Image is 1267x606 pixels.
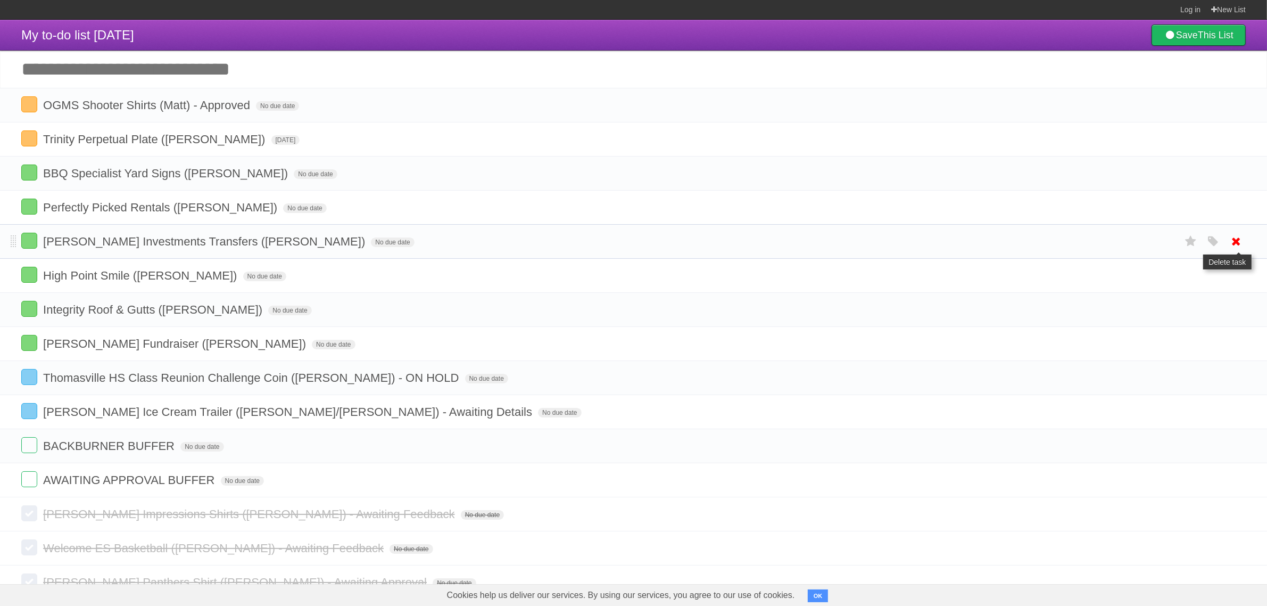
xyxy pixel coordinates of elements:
[43,473,217,487] span: AWAITING APPROVAL BUFFER
[43,269,239,282] span: High Point Smile ([PERSON_NAME])
[43,167,291,180] span: BBQ Specialist Yard Signs ([PERSON_NAME])
[221,476,264,486] span: No due date
[43,235,368,248] span: [PERSON_NAME] Investments Transfers ([PERSON_NAME])
[43,576,429,589] span: [PERSON_NAME] Panthers Shirt ([PERSON_NAME]) - Awaiting Approval
[808,589,829,602] button: OK
[312,340,355,349] span: No due date
[21,539,37,555] label: Done
[180,442,223,452] span: No due date
[21,28,134,42] span: My to-do list [DATE]
[21,437,37,453] label: Done
[461,510,504,520] span: No due date
[1181,233,1201,250] label: Star task
[283,203,326,213] span: No due date
[433,578,476,588] span: No due date
[294,169,337,179] span: No due date
[43,507,458,521] span: [PERSON_NAME] Impressions Shirts ([PERSON_NAME]) - Awaiting Feedback
[436,585,806,606] span: Cookies help us deliver our services. By using our services, you agree to our use of cookies.
[43,439,177,453] span: BACKBURNER BUFFER
[1152,24,1246,46] a: SaveThis List
[465,374,508,383] span: No due date
[21,471,37,487] label: Done
[21,505,37,521] label: Done
[21,233,37,249] label: Done
[21,199,37,215] label: Done
[21,96,37,112] label: Done
[538,408,581,417] span: No due date
[43,542,386,555] span: Welcome ES Basketball ([PERSON_NAME]) - Awaiting Feedback
[43,405,535,419] span: [PERSON_NAME] Ice Cream Trailer ([PERSON_NAME]/[PERSON_NAME]) - Awaiting Details
[21,301,37,317] label: Done
[43,99,253,112] span: OGMS Shooter Shirts (Matt) - Approved
[21,369,37,385] label: Done
[243,272,286,281] span: No due date
[371,238,414,247] span: No due date
[43,337,309,350] span: [PERSON_NAME] Fundraiser ([PERSON_NAME])
[21,130,37,146] label: Done
[43,201,280,214] span: Perfectly Picked Rentals ([PERSON_NAME])
[271,135,300,145] span: [DATE]
[21,574,37,589] label: Done
[390,544,433,554] span: No due date
[43,133,268,146] span: Trinity Perpetual Plate ([PERSON_NAME])
[21,403,37,419] label: Done
[1198,30,1233,40] b: This List
[21,165,37,181] label: Done
[21,267,37,283] label: Done
[21,335,37,351] label: Done
[268,306,311,315] span: No due date
[43,303,265,316] span: Integrity Roof & Gutts ([PERSON_NAME])
[43,371,461,384] span: Thomasville HS Class Reunion Challenge Coin ([PERSON_NAME]) - ON HOLD
[256,101,299,111] span: No due date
